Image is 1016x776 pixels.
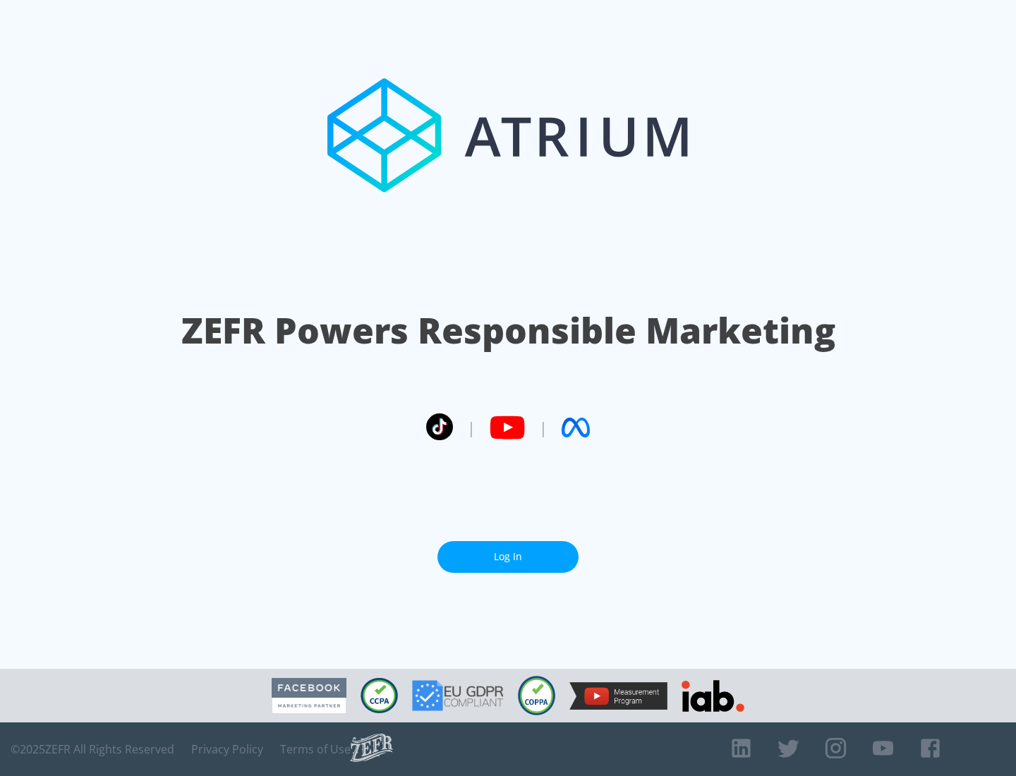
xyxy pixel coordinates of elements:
img: IAB [682,680,744,712]
img: GDPR Compliant [412,680,504,711]
img: YouTube Measurement Program [569,682,667,710]
span: | [467,417,476,438]
img: CCPA Compliant [361,678,398,713]
a: Privacy Policy [191,742,263,756]
span: | [539,417,548,438]
a: Terms of Use [280,742,351,756]
span: © 2025 ZEFR All Rights Reserved [11,742,174,756]
h1: ZEFR Powers Responsible Marketing [181,306,835,355]
a: Log In [437,541,579,573]
img: COPPA Compliant [518,676,555,715]
img: Facebook Marketing Partner [272,678,346,714]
